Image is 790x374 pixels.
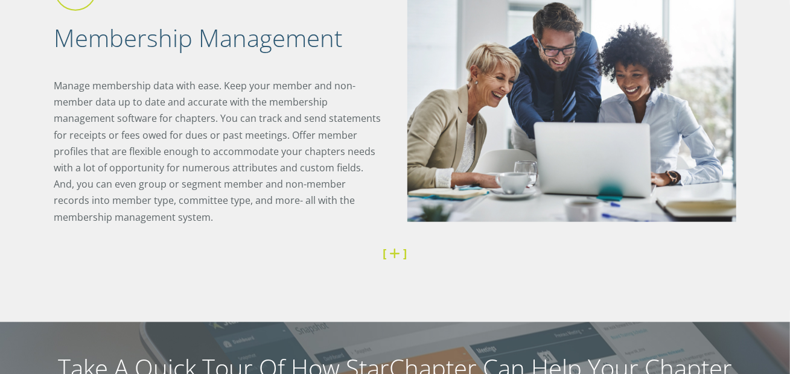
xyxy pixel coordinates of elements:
p: Manage membership data with ease. Keep your member and non-member data up to date and accurate wi... [54,78,383,226]
strong: [ [383,245,387,261]
h2: Membership Management [54,22,383,54]
strong: ] [404,245,407,261]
